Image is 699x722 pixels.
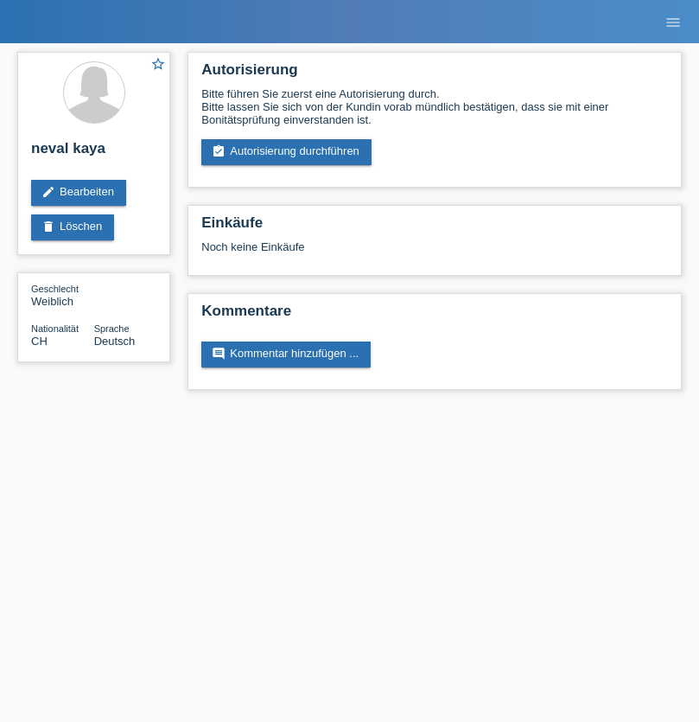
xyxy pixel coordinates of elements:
[150,56,166,74] a: star_border
[201,214,668,240] h2: Einkäufe
[31,323,79,334] span: Nationalität
[201,139,372,165] a: assignment_turned_inAutorisierung durchführen
[31,284,79,294] span: Geschlecht
[201,303,668,329] h2: Kommentare
[31,282,94,308] div: Weiblich
[31,214,114,240] a: deleteLöschen
[41,185,55,199] i: edit
[41,220,55,233] i: delete
[31,140,156,166] h2: neval kaya
[31,335,48,348] span: Schweiz
[664,14,682,31] i: menu
[150,56,166,72] i: star_border
[94,323,130,334] span: Sprache
[656,16,690,27] a: menu
[201,342,371,367] a: commentKommentar hinzufügen ...
[212,144,226,158] i: assignment_turned_in
[201,61,668,87] h2: Autorisierung
[212,347,226,361] i: comment
[31,180,126,206] a: editBearbeiten
[201,240,668,266] div: Noch keine Einkäufe
[94,335,136,348] span: Deutsch
[201,87,668,126] div: Bitte führen Sie zuerst eine Autorisierung durch. Bitte lassen Sie sich von der Kundin vorab münd...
